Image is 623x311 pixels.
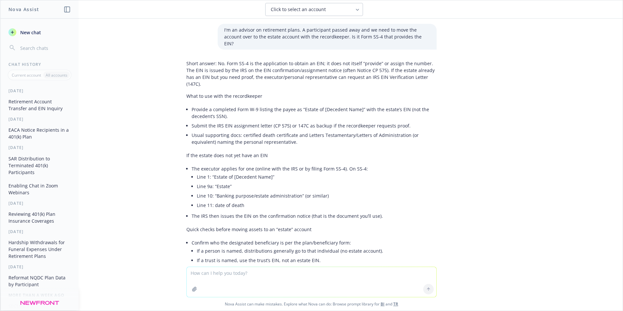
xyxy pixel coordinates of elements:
li: The executor applies for one (online with the IRS or by filing Form SS-4). On SS-4: [192,164,437,211]
h1: Nova Assist [8,6,39,13]
a: TR [393,301,398,307]
div: [DATE] [1,229,79,234]
li: If a trust is named, use the trust’s EIN, not an estate EIN. [197,256,437,265]
li: Confirm who the designated beneficiary is per the plan/beneficiary form: [192,238,437,276]
li: Line 11: date of death [197,200,437,210]
span: New chat [19,29,41,36]
p: Current account [12,72,41,78]
button: Click to select an account [265,3,363,16]
button: Hardship Withdrawals for Funeral Expenses Under Retirement Plans [6,237,73,261]
p: Short answer: No. Form SS-4 is the application to obtain an EIN; it does not itself “provide” or ... [186,60,437,87]
button: SAR Distribution to Terminated 401(k) Participants [6,153,73,178]
button: New chat [6,26,73,38]
div: [DATE] [1,88,79,94]
p: I'm an advisor on retirement plans. A participant passed away and we need to move the account ove... [224,26,430,47]
p: Quick checks before moving assets to an “estate” account [186,226,437,233]
div: More than a week ago [1,292,79,298]
span: Nova Assist can make mistakes. Explore what Nova can do: Browse prompt library for and [3,297,620,311]
p: All accounts [46,72,67,78]
button: EACA Notice Recipients in a 401(k) Plan [6,125,73,142]
button: Reformat NQDC Plan Data by Participant [6,272,73,290]
button: Enabling Chat in Zoom Webinars [6,180,73,198]
p: If the estate does not yet have an EIN [186,152,437,159]
li: Line 10: “Banking purpose/estate administration” (or similar) [197,191,437,200]
li: Usual supporting docs: certified death certificate and Letters Testamentary/Letters of Administra... [192,130,437,147]
li: If no beneficiary is named or the estate is named, then the estate (with its EIN) is the payee. [197,265,437,274]
li: If a person is named, distributions generally go to that individual (no estate account). [197,246,437,256]
li: Provide a completed Form W-9 listing the payee as “Estate of [Decedent Name]” with the estate’s E... [192,105,437,121]
li: Line 1: “Estate of [Decedent Name]” [197,172,437,182]
p: What to use with the recordkeeper [186,93,437,99]
span: Click to select an account [271,6,326,13]
li: The IRS then issues the EIN on the confirmation notice (that is the document you’ll use). [192,211,437,221]
li: Line 9a: “Estate” [197,182,437,191]
a: BI [381,301,384,307]
div: [DATE] [1,145,79,150]
button: Retirement Account Transfer and EIN Inquiry [6,96,73,114]
div: Chat History [1,62,79,67]
div: [DATE] [1,116,79,122]
div: [DATE] [1,200,79,206]
button: Reviewing 401(k) Plan Insurance Coverages [6,209,73,226]
div: [DATE] [1,264,79,270]
input: Search chats [19,43,71,52]
li: Submit the IRS EIN assignment letter (CP 575) or 147C as backup if the recordkeeper requests proof. [192,121,437,130]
